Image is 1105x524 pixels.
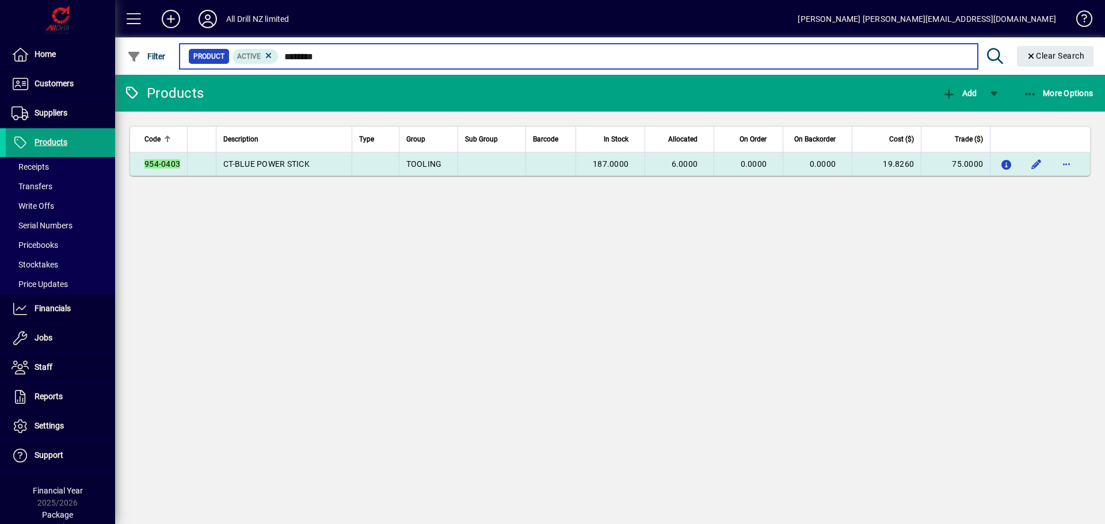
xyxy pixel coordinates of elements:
[359,133,391,146] div: Type
[798,10,1056,28] div: [PERSON_NAME] [PERSON_NAME][EMAIL_ADDRESS][DOMAIN_NAME]
[668,133,698,146] span: Allocated
[226,10,289,28] div: All Drill NZ limited
[6,70,115,98] a: Customers
[35,108,67,117] span: Suppliers
[790,133,846,146] div: On Backorder
[1017,46,1094,67] button: Clear
[1023,89,1093,98] span: More Options
[12,182,52,191] span: Transfers
[124,84,204,102] div: Products
[1020,83,1096,104] button: More Options
[35,450,63,460] span: Support
[939,83,980,104] button: Add
[12,280,68,289] span: Price Updates
[1057,155,1076,173] button: More options
[6,412,115,441] a: Settings
[35,49,56,59] span: Home
[12,240,58,250] span: Pricebooks
[465,133,519,146] div: Sub Group
[740,133,767,146] span: On Order
[852,152,921,175] td: 19.8260
[35,333,52,342] span: Jobs
[6,40,115,69] a: Home
[144,133,161,146] span: Code
[189,9,226,29] button: Profile
[465,133,498,146] span: Sub Group
[593,159,628,169] span: 187.0000
[35,421,64,430] span: Settings
[144,159,180,169] em: 954-0403
[359,133,374,146] span: Type
[921,152,990,175] td: 75.0000
[12,260,58,269] span: Stocktakes
[223,159,310,169] span: CT-BLUE POWER STICK
[6,255,115,274] a: Stocktakes
[1026,51,1085,60] span: Clear Search
[12,162,49,171] span: Receipts
[583,133,639,146] div: In Stock
[406,133,451,146] div: Group
[955,133,983,146] span: Trade ($)
[127,52,166,61] span: Filter
[42,510,73,519] span: Package
[233,49,279,64] mat-chip: Activation Status: Active
[721,133,777,146] div: On Order
[1027,155,1046,173] button: Edit
[35,362,52,372] span: Staff
[223,133,258,146] span: Description
[604,133,628,146] span: In Stock
[672,159,698,169] span: 6.0000
[144,133,180,146] div: Code
[153,9,189,29] button: Add
[6,274,115,294] a: Price Updates
[12,201,54,211] span: Write Offs
[942,89,977,98] span: Add
[35,137,67,147] span: Products
[35,304,71,313] span: Financials
[406,159,442,169] span: TOOLING
[889,133,914,146] span: Cost ($)
[652,133,708,146] div: Allocated
[6,157,115,177] a: Receipts
[6,216,115,235] a: Serial Numbers
[533,133,558,146] span: Barcode
[193,51,224,62] span: Product
[6,196,115,216] a: Write Offs
[810,159,836,169] span: 0.0000
[6,383,115,411] a: Reports
[223,133,345,146] div: Description
[12,221,73,230] span: Serial Numbers
[741,159,767,169] span: 0.0000
[35,392,63,401] span: Reports
[6,353,115,382] a: Staff
[237,52,261,60] span: Active
[533,133,569,146] div: Barcode
[6,99,115,128] a: Suppliers
[794,133,836,146] span: On Backorder
[6,441,115,470] a: Support
[1068,2,1091,40] a: Knowledge Base
[6,235,115,255] a: Pricebooks
[35,79,74,88] span: Customers
[33,486,83,495] span: Financial Year
[406,133,425,146] span: Group
[6,294,115,323] a: Financials
[6,177,115,196] a: Transfers
[6,324,115,353] a: Jobs
[124,46,169,67] button: Filter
